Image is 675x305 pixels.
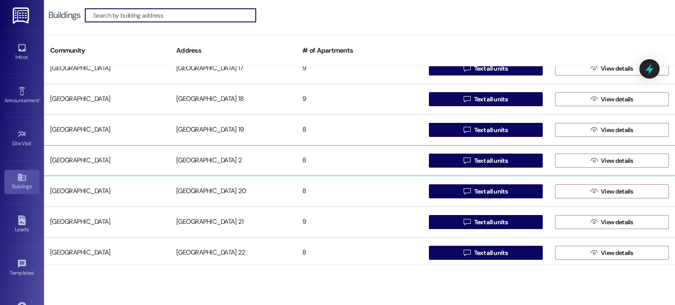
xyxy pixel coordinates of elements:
i:  [591,249,597,256]
div: [GEOGRAPHIC_DATA] [44,244,170,262]
button: View details [555,154,669,168]
div: Address [170,40,296,61]
span: • [34,269,35,275]
div: 8 [296,152,422,169]
div: Buildings [48,11,80,20]
div: [GEOGRAPHIC_DATA] 17 [170,60,296,77]
div: Community [44,40,170,61]
button: Text all units [429,215,543,229]
a: Buildings [4,170,40,194]
div: 8 [296,121,422,139]
i:  [591,157,597,164]
button: Text all units [429,123,543,137]
input: Search by building address [93,9,256,22]
div: [GEOGRAPHIC_DATA] [44,152,170,169]
span: • [39,96,40,102]
div: [GEOGRAPHIC_DATA] 19 [170,121,296,139]
div: [GEOGRAPHIC_DATA] [44,213,170,231]
i:  [464,126,470,133]
button: View details [555,92,669,106]
div: [GEOGRAPHIC_DATA] 20 [170,183,296,200]
i:  [464,249,470,256]
div: 9 [296,60,422,77]
div: [GEOGRAPHIC_DATA] 22 [170,244,296,262]
a: Leads [4,213,40,237]
div: [GEOGRAPHIC_DATA] [44,121,170,139]
button: Text all units [429,184,543,198]
i:  [591,126,597,133]
span: View details [601,95,633,104]
span: Text all units [474,248,508,258]
i:  [591,188,597,195]
button: Text all units [429,92,543,106]
span: Text all units [474,187,508,196]
div: 8 [296,244,422,262]
span: Text all units [474,64,508,73]
button: Text all units [429,61,543,75]
button: View details [555,184,669,198]
span: • [32,139,33,145]
span: View details [601,187,633,196]
div: [GEOGRAPHIC_DATA] [44,90,170,108]
i:  [464,96,470,103]
i:  [464,65,470,72]
a: Site Visit • [4,127,40,151]
div: [GEOGRAPHIC_DATA] 2 [170,152,296,169]
a: Templates • [4,256,40,280]
button: Text all units [429,154,543,168]
span: Text all units [474,126,508,135]
a: Inbox [4,40,40,64]
button: View details [555,246,669,260]
div: # of Apartments [296,40,422,61]
i:  [464,157,470,164]
button: Text all units [429,246,543,260]
i:  [591,96,597,103]
span: Text all units [474,95,508,104]
button: View details [555,61,669,75]
span: View details [601,64,633,73]
span: View details [601,126,633,135]
i:  [591,219,597,226]
div: [GEOGRAPHIC_DATA] 21 [170,213,296,231]
div: 9 [296,90,422,108]
span: Text all units [474,218,508,227]
button: View details [555,215,669,229]
div: [GEOGRAPHIC_DATA] [44,60,170,77]
div: 8 [296,183,422,200]
i:  [464,188,470,195]
span: View details [601,218,633,227]
i:  [591,65,597,72]
span: Text all units [474,156,508,165]
button: View details [555,123,669,137]
i:  [464,219,470,226]
img: ResiDesk Logo [13,7,31,24]
div: [GEOGRAPHIC_DATA] 18 [170,90,296,108]
span: View details [601,248,633,258]
span: View details [601,156,633,165]
div: 9 [296,213,422,231]
div: [GEOGRAPHIC_DATA] [44,183,170,200]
